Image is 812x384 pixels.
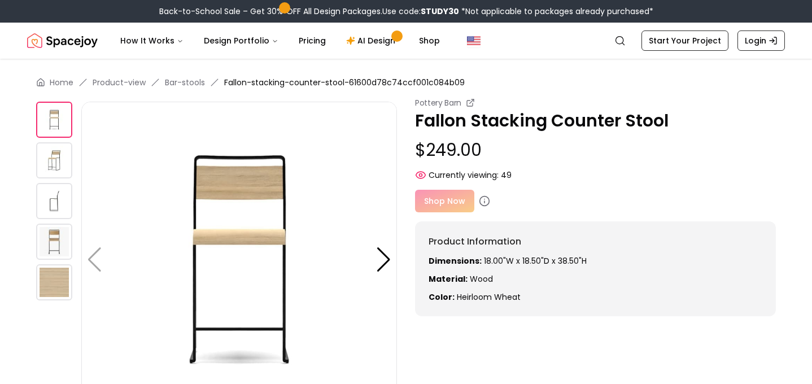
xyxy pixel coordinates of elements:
strong: Material: [429,273,468,285]
span: Wood [470,273,493,285]
span: Fallon-stacking-counter-stool-61600d78c74ccf001c084b09 [224,77,465,88]
img: Spacejoy Logo [27,29,98,52]
a: Bar-stools [165,77,205,88]
img: https://storage.googleapis.com/spacejoy-main/assets/61600d78c74ccf001c084b09/product_4_pcfkjpjca0i9 [36,264,72,300]
a: Product-view [93,77,146,88]
span: Currently viewing: [429,169,499,181]
a: AI Design [337,29,408,52]
span: Use code: [382,6,459,17]
strong: Dimensions: [429,255,482,267]
a: Home [50,77,73,88]
span: *Not applicable to packages already purchased* [459,6,653,17]
small: Pottery Barn [415,97,461,108]
nav: breadcrumb [36,77,776,88]
strong: Color: [429,291,455,303]
img: United States [467,34,481,47]
a: Shop [410,29,449,52]
button: How It Works [111,29,193,52]
a: Pricing [290,29,335,52]
img: https://storage.googleapis.com/spacejoy-main/assets/61600d78c74ccf001c084b09/product_1_hfk154bimp46 [36,142,72,178]
nav: Main [111,29,449,52]
a: Login [737,30,785,51]
nav: Global [27,23,785,59]
span: 49 [501,169,512,181]
span: heirloom wheat [457,291,521,303]
img: https://storage.googleapis.com/spacejoy-main/assets/61600d78c74ccf001c084b09/product_2_alcpb3m98pl5 [36,183,72,219]
img: https://storage.googleapis.com/spacejoy-main/assets/61600d78c74ccf001c084b09/product_3_6l9f07ma1k96 [36,224,72,260]
button: Design Portfolio [195,29,287,52]
p: 18.00"W x 18.50"D x 38.50"H [429,255,762,267]
h6: Product Information [429,235,762,248]
p: Fallon Stacking Counter Stool [415,111,776,131]
div: Back-to-School Sale – Get 30% OFF All Design Packages. [159,6,653,17]
p: $249.00 [415,140,776,160]
img: https://storage.googleapis.com/spacejoy-main/assets/61600d78c74ccf001c084b09/product_0_9mm9niloapdj [36,102,72,138]
a: Spacejoy [27,29,98,52]
b: STUDY30 [421,6,459,17]
a: Start Your Project [641,30,728,51]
